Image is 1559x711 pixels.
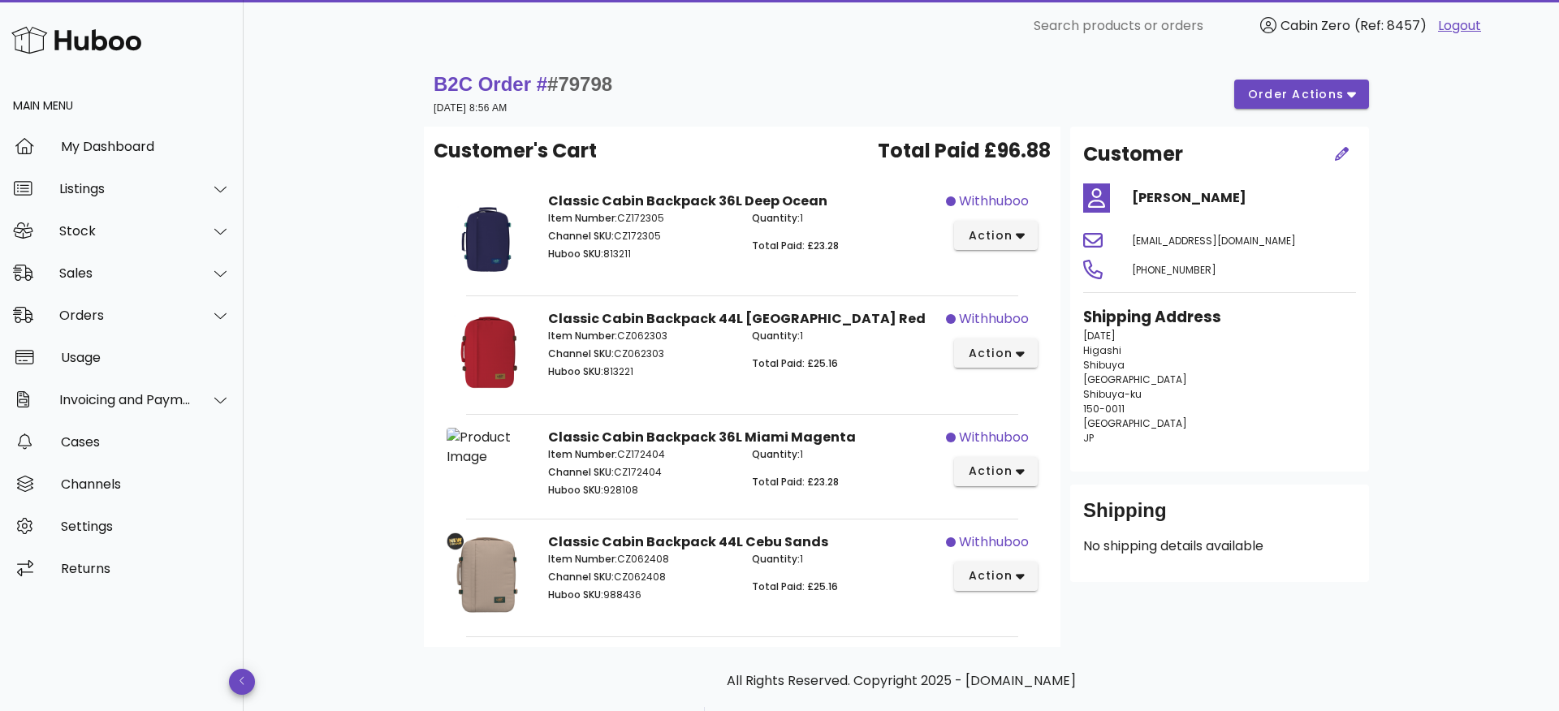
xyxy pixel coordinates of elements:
button: action [954,562,1038,591]
p: No shipping details available [1083,536,1356,556]
a: Logout [1438,16,1481,36]
span: [GEOGRAPHIC_DATA] [1083,416,1187,430]
strong: Classic Cabin Backpack 36L Deep Ocean [548,192,827,210]
span: Huboo SKU: [548,364,603,378]
p: CZ172305 [548,211,732,226]
span: Quantity: [752,447,800,461]
div: Returns [61,561,231,576]
p: 813221 [548,364,732,379]
p: CZ062408 [548,570,732,584]
span: Cabin Zero [1280,16,1350,35]
img: Product Image [447,192,529,274]
h4: [PERSON_NAME] [1132,188,1356,208]
button: action [954,338,1038,368]
p: 928108 [548,483,732,498]
span: JP [1083,431,1094,445]
span: [EMAIL_ADDRESS][DOMAIN_NAME] [1132,234,1296,248]
span: (Ref: 8457) [1354,16,1427,35]
span: Total Paid: £25.16 [752,580,838,593]
span: Item Number: [548,447,617,461]
p: 1 [752,211,936,226]
p: CZ062303 [548,347,732,361]
button: action [954,457,1038,486]
strong: Classic Cabin Backpack 36L Miami Magenta [548,428,856,446]
span: 150-0011 [1083,402,1125,416]
span: Item Number: [548,552,617,566]
span: [GEOGRAPHIC_DATA] [1083,373,1187,386]
p: 1 [752,552,936,567]
span: Quantity: [752,211,800,225]
span: Channel SKU: [548,465,614,479]
img: Product Image [447,309,529,391]
span: Item Number: [548,329,617,343]
div: Stock [59,223,192,239]
p: 1 [752,447,936,462]
p: CZ062303 [548,329,732,343]
button: action [954,221,1038,250]
p: CZ172404 [548,465,732,480]
img: Product Image [447,428,529,467]
span: Higashi [1083,343,1121,357]
div: Listings [59,181,192,196]
p: CZ062408 [548,552,732,567]
span: order actions [1247,86,1345,103]
span: Huboo SKU: [548,247,603,261]
strong: B2C Order # [434,73,612,95]
span: Shibuya [1083,358,1125,372]
span: withhuboo [959,309,1029,329]
span: Shibuya-ku [1083,387,1142,401]
span: Huboo SKU: [548,588,603,601]
div: Sales [59,265,192,281]
div: Shipping [1083,498,1356,536]
p: CZ172305 [548,229,732,243]
span: [DATE] [1083,329,1116,343]
p: All Rights Reserved. Copyright 2025 - [DOMAIN_NAME] [437,671,1366,691]
img: Product Image [447,532,529,614]
span: Total Paid: £23.28 [752,475,839,489]
div: Channels [61,476,231,492]
span: Total Paid: £23.28 [752,239,839,252]
span: withhuboo [959,192,1029,211]
span: Total Paid £96.88 [878,136,1051,166]
h2: Customer [1083,140,1183,169]
div: Settings [61,519,231,534]
div: Orders [59,308,192,323]
span: action [967,463,1013,480]
strong: Classic Cabin Backpack 44L [GEOGRAPHIC_DATA] Red [548,309,926,328]
span: Channel SKU: [548,347,614,360]
div: Usage [61,350,231,365]
span: Channel SKU: [548,229,614,243]
span: Channel SKU: [548,570,614,584]
span: Quantity: [752,329,800,343]
span: Customer's Cart [434,136,597,166]
p: 813211 [548,247,732,261]
p: 988436 [548,588,732,602]
div: Invoicing and Payments [59,392,192,407]
span: Huboo SKU: [548,483,603,497]
small: [DATE] 8:56 AM [434,102,507,114]
span: #79798 [547,73,612,95]
p: 1 [752,329,936,343]
h3: Shipping Address [1083,306,1356,329]
button: order actions [1234,80,1369,109]
img: Huboo Logo [11,23,141,58]
span: [PHONE_NUMBER] [1132,263,1216,277]
strong: Classic Cabin Backpack 44L Cebu Sands [548,532,828,551]
span: Quantity: [752,552,800,566]
span: withhuboo [959,532,1029,552]
span: Total Paid: £25.16 [752,356,838,370]
span: action [967,345,1013,362]
span: withhuboo [959,428,1029,447]
span: action [967,227,1013,244]
div: My Dashboard [61,139,231,154]
span: Item Number: [548,211,617,225]
p: CZ172404 [548,447,732,462]
span: action [967,567,1013,584]
div: Cases [61,434,231,450]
